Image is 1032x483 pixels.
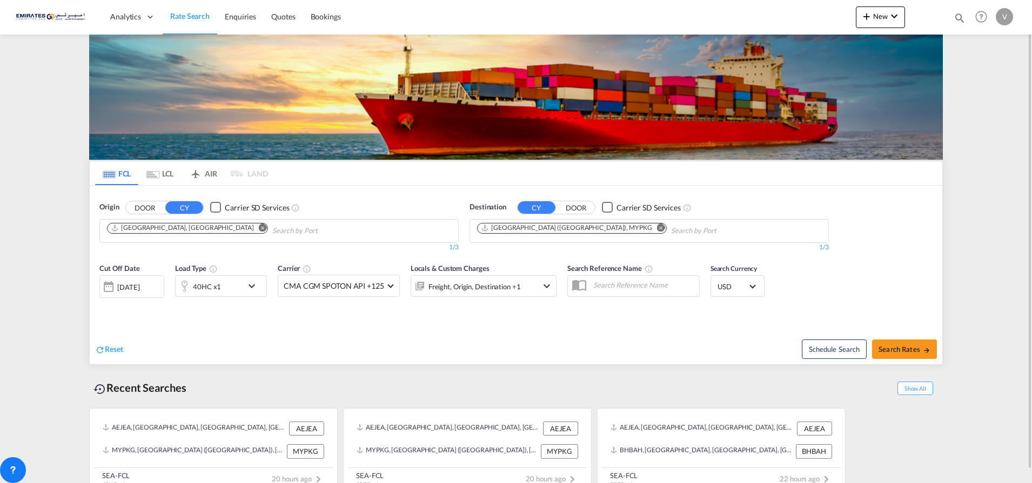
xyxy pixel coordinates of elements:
[95,161,268,185] md-pagination-wrapper: Use the left and right arrow keys to navigate between tabs
[610,471,638,480] div: SEA-FCL
[357,421,540,436] div: AEJEA, Jebel Ali, United Arab Emirates, Middle East, Middle East
[303,264,311,273] md-icon: The selected Trucker/Carrierwill be displayed in the rate results If the rates are from another f...
[95,345,105,355] md-icon: icon-refresh
[95,161,138,185] md-tab-item: FCL
[105,344,123,353] span: Reset
[99,264,140,273] span: Cut Off Date
[567,264,653,273] span: Search Reference Name
[138,161,182,185] md-tab-item: LCL
[645,264,653,273] md-icon: Your search will be saved by the below given name
[165,201,203,214] button: CY
[860,12,901,21] span: New
[170,11,210,21] span: Rate Search
[796,444,832,458] div: BHBAH
[111,223,253,233] div: Jebel Ali, AEJEA
[716,278,759,294] md-select: Select Currency: $ USDUnited States Dollar
[110,11,141,22] span: Analytics
[718,282,748,291] span: USD
[99,202,119,213] span: Origin
[103,444,284,458] div: MYPKG, Port Klang (Pelabuhan Klang), Malaysia, South East Asia, Asia Pacific
[175,275,267,297] div: 40HC x1icon-chevron-down
[541,444,578,458] div: MYPKG
[175,264,218,273] span: Load Type
[16,5,89,29] img: c67187802a5a11ec94275b5db69a26e6.png
[856,6,905,28] button: icon-plus 400-fgNewicon-chevron-down
[996,8,1013,25] div: V
[291,203,300,212] md-icon: Unchecked: Search for CY (Container Yard) services for all selected carriers.Checked : Search for...
[356,471,384,480] div: SEA-FCL
[683,203,692,212] md-icon: Unchecked: Search for CY (Container Yard) services for all selected carriers.Checked : Search for...
[611,421,794,436] div: AEJEA, Jebel Ali, United Arab Emirates, Middle East, Middle East
[888,10,901,23] md-icon: icon-chevron-down
[588,277,699,293] input: Search Reference Name
[972,8,996,27] div: Help
[245,280,264,292] md-icon: icon-chevron-down
[671,222,774,240] input: Chips input.
[540,280,553,292] md-icon: icon-chevron-down
[557,201,595,214] button: DOOR
[475,220,778,240] md-chips-wrap: Chips container. Use arrow keys to select chips.
[278,264,311,273] span: Carrier
[287,444,324,458] div: MYPKG
[126,201,164,214] button: DOOR
[209,264,218,273] md-icon: icon-information-outline
[470,243,829,252] div: 1/3
[225,12,256,21] span: Enquiries
[93,383,106,396] md-icon: icon-backup-restore
[879,345,930,353] span: Search Rates
[860,10,873,23] md-icon: icon-plus 400-fg
[923,346,930,354] md-icon: icon-arrow-right
[89,35,943,160] img: LCL+%26+FCL+BACKGROUND.png
[780,474,833,483] span: 22 hours ago
[225,202,289,213] div: Carrier SD Services
[99,243,459,252] div: 1/3
[611,444,793,458] div: BHBAH, Bahrain, Bahrain, Middle East, Middle East
[289,421,324,436] div: AEJEA
[470,202,506,213] span: Destination
[711,264,758,273] span: Search Currency
[99,297,108,311] md-datepicker: Select
[954,12,966,24] md-icon: icon-magnify
[103,421,286,436] div: AEJEA, Jebel Ali, United Arab Emirates, Middle East, Middle East
[802,339,867,359] button: Note: By default Schedule search will only considerorigin ports, destination ports and cut off da...
[311,12,341,21] span: Bookings
[428,279,521,294] div: Freight Origin Destination Factory Stuffing
[105,220,379,240] md-chips-wrap: Chips container. Use arrow keys to select chips.
[797,421,832,436] div: AEJEA
[182,161,225,185] md-tab-item: AIR
[102,471,130,480] div: SEA-FCL
[872,339,937,359] button: Search Ratesicon-arrow-right
[357,444,538,458] div: MYPKG, Port Klang (Pelabuhan Klang), Malaysia, South East Asia, Asia Pacific
[193,279,221,294] div: 40HC x1
[616,202,681,213] div: Carrier SD Services
[650,223,666,234] button: Remove
[972,8,990,26] span: Help
[543,421,578,436] div: AEJEA
[99,275,164,298] div: [DATE]
[251,223,267,234] button: Remove
[90,186,942,364] div: OriginDOOR CY Checkbox No InkUnchecked: Search for CY (Container Yard) services for all selected ...
[411,264,490,273] span: Locals & Custom Charges
[518,201,555,214] button: CY
[210,202,289,213] md-checkbox: Checkbox No Ink
[271,12,295,21] span: Quotes
[89,376,191,400] div: Recent Searches
[481,223,652,233] div: Port Klang (Pelabuhan Klang), MYPKG
[897,382,933,395] span: Show All
[284,281,384,291] span: CMA CGM SPOTON API +125
[954,12,966,28] div: icon-magnify
[95,344,123,356] div: icon-refreshReset
[411,275,557,297] div: Freight Origin Destination Factory Stuffingicon-chevron-down
[189,167,202,175] md-icon: icon-airplane
[602,202,681,213] md-checkbox: Checkbox No Ink
[272,474,325,483] span: 20 hours ago
[117,282,139,292] div: [DATE]
[481,223,654,233] div: Press delete to remove this chip.
[272,222,375,240] input: Chips input.
[111,223,256,233] div: Press delete to remove this chip.
[526,474,579,483] span: 20 hours ago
